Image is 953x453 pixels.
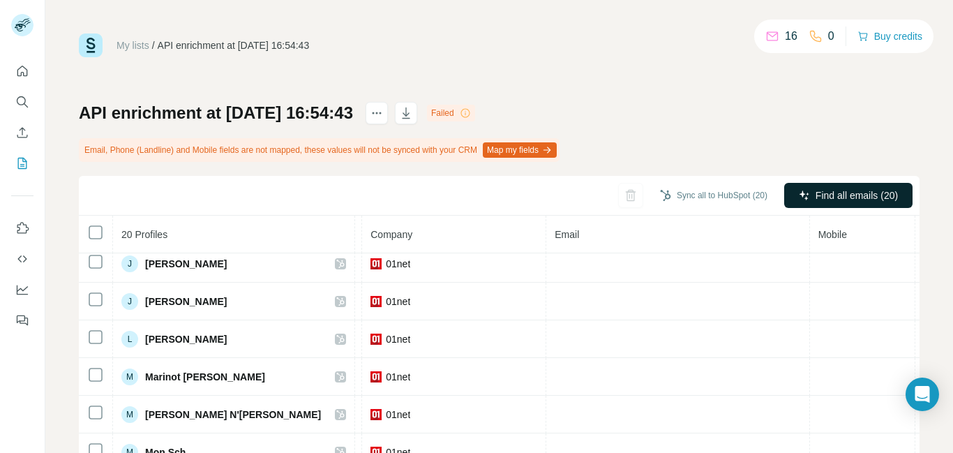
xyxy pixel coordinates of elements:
[906,378,939,411] div: Open Intercom Messenger
[818,229,847,240] span: Mobile
[11,120,33,145] button: Enrich CSV
[386,295,410,309] span: 01net
[483,142,557,158] button: Map my fields
[370,229,412,240] span: Company
[145,257,227,271] span: [PERSON_NAME]
[121,293,138,310] div: J
[816,188,898,202] span: Find all emails (20)
[11,59,33,84] button: Quick start
[121,406,138,423] div: M
[11,246,33,272] button: Use Surfe API
[145,370,265,384] span: Marinot [PERSON_NAME]
[650,185,777,206] button: Sync all to HubSpot (20)
[11,308,33,333] button: Feedback
[121,255,138,272] div: J
[117,40,149,51] a: My lists
[366,102,388,124] button: actions
[785,28,797,45] p: 16
[427,105,475,121] div: Failed
[145,332,227,346] span: [PERSON_NAME]
[370,371,382,383] img: company-logo
[11,89,33,114] button: Search
[145,408,321,422] span: [PERSON_NAME] N'[PERSON_NAME]
[11,277,33,302] button: Dashboard
[11,151,33,176] button: My lists
[370,258,382,269] img: company-logo
[784,183,913,208] button: Find all emails (20)
[857,27,922,46] button: Buy credits
[121,229,167,240] span: 20 Profiles
[555,229,579,240] span: Email
[11,216,33,241] button: Use Surfe on LinkedIn
[370,334,382,345] img: company-logo
[152,38,155,52] li: /
[828,28,834,45] p: 0
[370,296,382,307] img: company-logo
[158,38,310,52] div: API enrichment at [DATE] 16:54:43
[145,295,227,309] span: [PERSON_NAME]
[79,138,560,162] div: Email, Phone (Landline) and Mobile fields are not mapped, these values will not be synced with yo...
[79,34,103,57] img: Surfe Logo
[121,331,138,348] div: L
[386,257,410,271] span: 01net
[121,369,138,385] div: M
[79,102,353,124] h1: API enrichment at [DATE] 16:54:43
[386,332,410,346] span: 01net
[386,408,410,422] span: 01net
[386,370,410,384] span: 01net
[370,409,382,420] img: company-logo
